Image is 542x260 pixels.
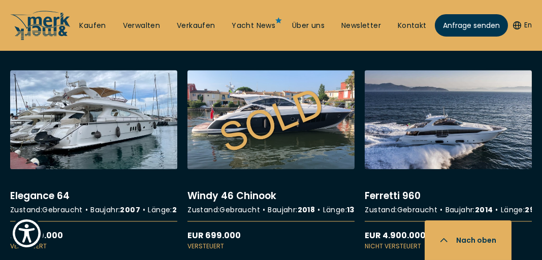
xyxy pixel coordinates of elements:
[292,21,325,31] a: Über uns
[341,21,381,31] a: Newsletter
[365,70,532,251] a: More details aboutFerretti 960
[177,21,215,31] a: Verkaufen
[10,217,43,250] button: Show Accessibility Preferences
[435,14,508,37] a: Anfrage senden
[425,220,512,260] button: Nach oben
[398,21,427,31] a: Kontakt
[123,21,161,31] a: Verwalten
[187,70,355,251] a: More details aboutWindy 46 Chinook
[10,70,177,251] a: More details aboutElegance 64
[443,20,500,31] span: Anfrage senden
[79,21,106,31] a: Kaufen
[513,20,532,30] button: En
[232,21,275,31] a: Yacht News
